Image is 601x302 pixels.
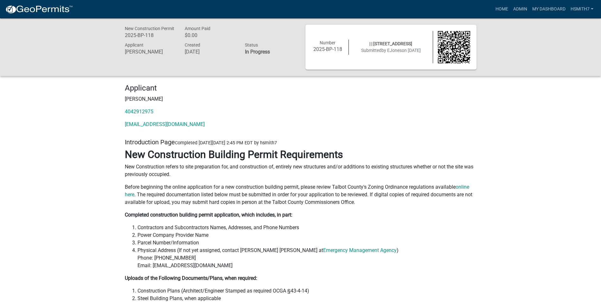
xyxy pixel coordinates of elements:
p: [PERSON_NAME] [125,95,476,103]
span: New Construction Permit [125,26,174,31]
a: My Dashboard [530,3,568,15]
span: by EJones [381,48,402,53]
li: Contractors and Subcontractors Names, Addresses, and Phone Numbers [137,224,476,231]
span: Applicant [125,42,144,47]
h6: $0.00 [185,32,235,38]
p: New Construction refers to site preparation for, and construction of, entirely new structures and... [125,163,476,178]
strong: In Progress [245,49,270,55]
strong: Uploads of the Following Documents/Plans, when required: [125,275,257,281]
h6: [PERSON_NAME] [125,49,176,55]
a: hsmith7 [568,3,596,15]
a: 4042912975 [125,109,153,115]
span: Submitted on [DATE] [361,48,421,53]
a: Admin [511,3,530,15]
a: Emergency Management Agency [323,247,397,253]
h4: Applicant [125,84,476,93]
img: QR code [438,31,470,63]
span: Amount Paid [185,26,210,31]
span: Number [320,40,336,45]
span: Status [245,42,258,47]
li: Construction Plans (Architect/Engineer Stamped as required OCGA §43-4-14) [137,287,476,295]
a: [EMAIL_ADDRESS][DOMAIN_NAME] [125,121,205,127]
h6: [DATE] [185,49,235,55]
h6: 2025-BP-118 [312,46,344,52]
h6: 2025-BP-118 [125,32,176,38]
p: Before beginning the online application for a new construction building permit, please review Tal... [125,183,476,206]
strong: New Construction Building Permit Requirements [125,148,343,160]
h5: Introduction Page [125,138,476,146]
li: Power Company Provider Name [137,231,476,239]
span: Completed [DATE][DATE] 2:45 PM EDT by hsmith7 [175,140,277,146]
li: Parcel Number/Information [137,239,476,247]
li: Physical Address (If not yet assigned, contact [PERSON_NAME] [PERSON_NAME] at ) Phone: [PHONE_NUM... [137,247,476,269]
span: Created [185,42,200,47]
strong: Completed construction building permit application, which includes, in part: [125,212,292,218]
span: | | [STREET_ADDRESS] [369,41,412,46]
a: Home [493,3,511,15]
